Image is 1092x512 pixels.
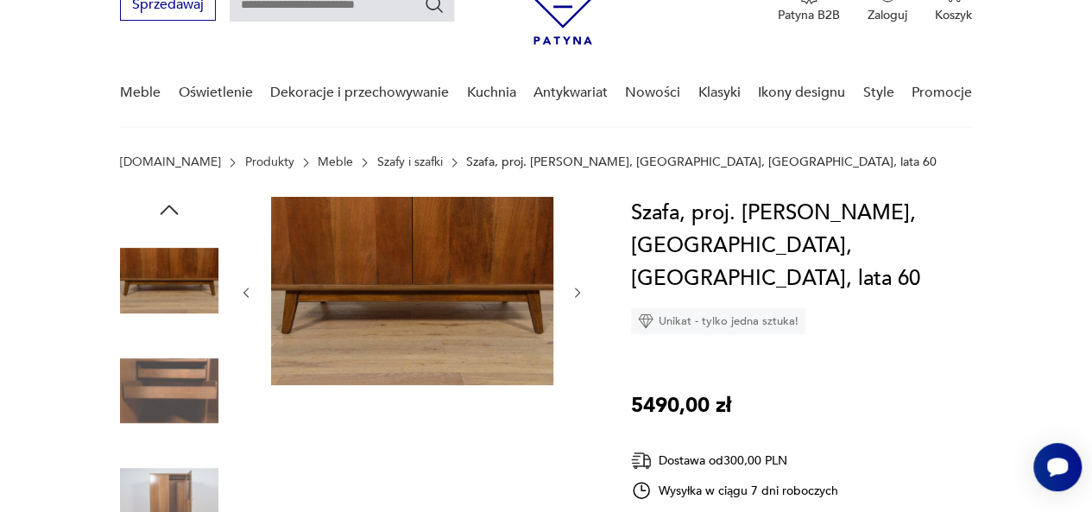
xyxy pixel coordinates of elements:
[270,60,449,126] a: Dekoracje i przechowywanie
[935,7,972,23] p: Koszyk
[631,480,838,501] div: Wysyłka w ciągu 7 dni roboczych
[638,313,653,329] img: Ikona diamentu
[631,197,972,295] h1: Szafa, proj. [PERSON_NAME], [GEOGRAPHIC_DATA], [GEOGRAPHIC_DATA], lata 60
[377,155,443,169] a: Szafy i szafki
[631,450,652,471] img: Ikona dostawy
[1033,443,1082,491] iframe: Smartsupp widget button
[625,60,680,126] a: Nowości
[271,197,553,385] img: Zdjęcie produktu Szafa, proj. B. Landsman, Jitona, Czechosłowacja, lata 60
[868,7,907,23] p: Zaloguj
[862,60,893,126] a: Style
[631,308,805,334] div: Unikat - tylko jedna sztuka!
[466,60,515,126] a: Kuchnia
[179,60,253,126] a: Oświetlenie
[631,450,838,471] div: Dostawa od 300,00 PLN
[120,231,218,330] img: Zdjęcie produktu Szafa, proj. B. Landsman, Jitona, Czechosłowacja, lata 60
[758,60,845,126] a: Ikony designu
[698,60,741,126] a: Klasyki
[120,155,221,169] a: [DOMAIN_NAME]
[120,60,161,126] a: Meble
[912,60,972,126] a: Promocje
[631,389,731,422] p: 5490,00 zł
[778,7,840,23] p: Patyna B2B
[318,155,353,169] a: Meble
[120,342,218,440] img: Zdjęcie produktu Szafa, proj. B. Landsman, Jitona, Czechosłowacja, lata 60
[533,60,608,126] a: Antykwariat
[245,155,294,169] a: Produkty
[466,155,937,169] p: Szafa, proj. [PERSON_NAME], [GEOGRAPHIC_DATA], [GEOGRAPHIC_DATA], lata 60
